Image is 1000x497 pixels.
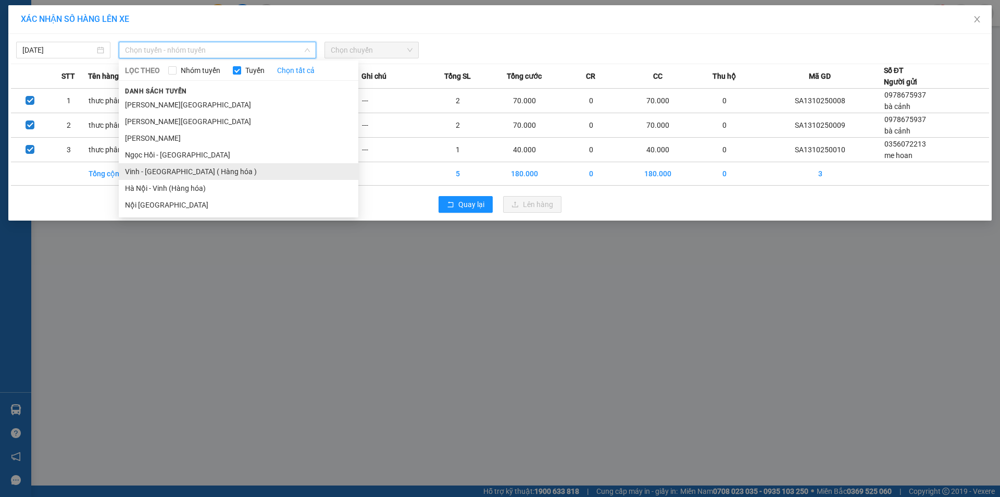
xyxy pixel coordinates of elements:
[331,42,413,58] span: Chọn chuyến
[757,162,884,186] td: 3
[973,15,981,23] span: close
[586,70,595,82] span: CR
[458,199,484,210] span: Quay lại
[125,65,160,76] span: LỌC THEO
[361,113,426,138] td: ---
[119,163,358,180] li: Vinh - [GEOGRAPHIC_DATA] ( Hàng hóa )
[884,151,913,160] span: me hoan
[361,138,426,162] td: ---
[61,70,75,82] span: STT
[49,138,88,162] td: 3
[21,14,129,24] span: XÁC NHẬN SỐ HÀNG LÊN XE
[304,47,310,53] span: down
[119,130,358,147] li: [PERSON_NAME]
[809,70,831,82] span: Mã GD
[426,89,490,113] td: 2
[426,113,490,138] td: 2
[623,113,693,138] td: 70.000
[503,196,561,213] button: uploadLên hàng
[88,70,119,82] span: Tên hàng
[884,127,910,135] span: bà cảnh
[119,147,358,163] li: Ngọc Hồi - [GEOGRAPHIC_DATA]
[426,162,490,186] td: 5
[426,138,490,162] td: 1
[241,65,269,76] span: Tuyến
[884,102,910,111] span: bà cảnh
[119,180,358,197] li: Hà Nội - Vinh (Hàng hóa)
[653,70,662,82] span: CC
[559,162,623,186] td: 0
[507,70,542,82] span: Tổng cước
[559,113,623,138] td: 0
[559,89,623,113] td: 0
[125,42,310,58] span: Chọn tuyến - nhóm tuyến
[447,201,454,209] span: rollback
[623,162,693,186] td: 180.000
[623,138,693,162] td: 40.000
[22,44,95,56] input: 13/10/2025
[884,65,917,88] div: Số ĐT Người gửi
[884,140,926,148] span: 0356072213
[490,89,559,113] td: 70.000
[693,138,757,162] td: 0
[277,65,315,76] a: Chọn tất cả
[119,113,358,130] li: [PERSON_NAME][GEOGRAPHIC_DATA]
[884,115,926,124] span: 0978675937
[559,138,623,162] td: 0
[693,162,757,186] td: 0
[119,197,358,213] li: Nội [GEOGRAPHIC_DATA]
[757,113,884,138] td: SA1310250009
[88,113,152,138] td: thưc phâm
[623,89,693,113] td: 70.000
[177,65,224,76] span: Nhóm tuyến
[361,89,426,113] td: ---
[88,162,152,186] td: Tổng cộng
[119,96,358,113] li: [PERSON_NAME][GEOGRAPHIC_DATA]
[361,70,386,82] span: Ghi chú
[49,89,88,113] td: 1
[490,138,559,162] td: 40.000
[963,5,992,34] button: Close
[490,162,559,186] td: 180.000
[693,89,757,113] td: 0
[757,138,884,162] td: SA1310250010
[712,70,736,82] span: Thu hộ
[88,138,152,162] td: thưc phâm4
[693,113,757,138] td: 0
[49,113,88,138] td: 2
[439,196,493,213] button: rollbackQuay lại
[757,89,884,113] td: SA1310250008
[444,70,471,82] span: Tổng SL
[884,91,926,99] span: 0978675937
[88,89,152,113] td: thưc phâm
[119,87,193,96] span: Danh sách tuyến
[490,113,559,138] td: 70.000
